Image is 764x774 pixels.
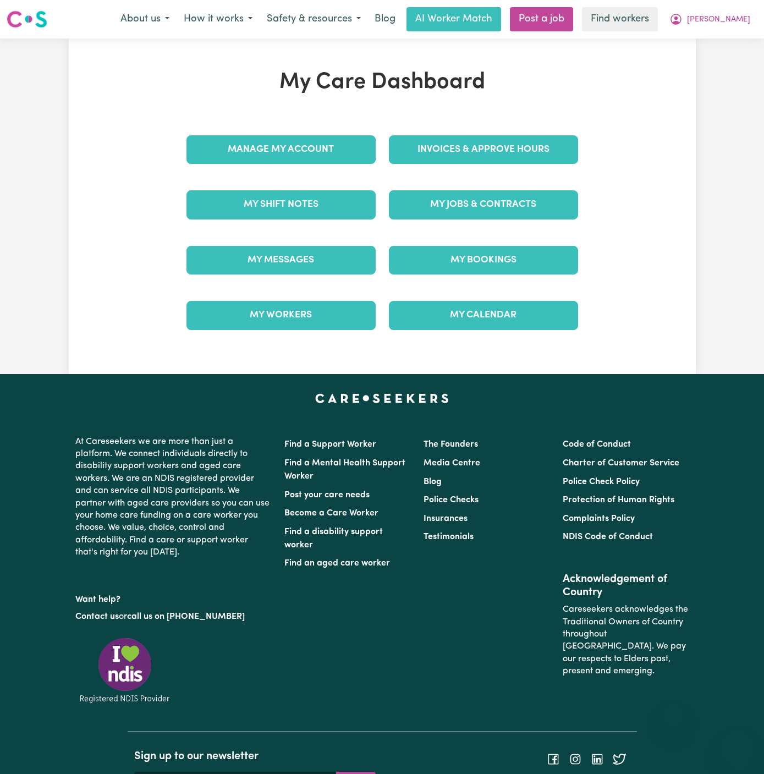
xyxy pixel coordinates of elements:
h1: My Care Dashboard [180,69,585,96]
iframe: Close message [661,704,683,726]
a: Careseekers home page [315,394,449,403]
a: Police Check Policy [563,477,640,486]
p: Careseekers acknowledges the Traditional Owners of Country throughout [GEOGRAPHIC_DATA]. We pay o... [563,599,689,682]
button: Safety & resources [260,8,368,31]
a: Code of Conduct [563,440,631,449]
a: Follow Careseekers on Instagram [569,755,582,764]
a: Find a Support Worker [284,440,376,449]
p: At Careseekers we are more than just a platform. We connect individuals directly to disability su... [75,431,271,563]
img: Careseekers logo [7,9,47,29]
a: Invoices & Approve Hours [389,135,578,164]
a: Post your care needs [284,491,370,499]
p: or [75,606,271,627]
a: Complaints Policy [563,514,635,523]
a: Post a job [510,7,573,31]
iframe: Button to launch messaging window [720,730,755,765]
a: The Founders [424,440,478,449]
a: Follow Careseekers on Facebook [547,755,560,764]
a: Police Checks [424,496,479,504]
a: My Calendar [389,301,578,330]
a: Blog [424,477,442,486]
a: Insurances [424,514,468,523]
a: My Shift Notes [186,190,376,219]
a: Follow Careseekers on Twitter [613,755,626,764]
a: Contact us [75,612,119,621]
a: Become a Care Worker [284,509,378,518]
a: My Jobs & Contracts [389,190,578,219]
a: My Messages [186,246,376,275]
button: About us [113,8,177,31]
a: Protection of Human Rights [563,496,674,504]
a: Blog [368,7,402,31]
a: Charter of Customer Service [563,459,679,468]
img: Registered NDIS provider [75,636,174,705]
a: Find workers [582,7,658,31]
a: Follow Careseekers on LinkedIn [591,755,604,764]
a: Find a disability support worker [284,528,383,550]
a: My Workers [186,301,376,330]
a: Manage My Account [186,135,376,164]
a: Testimonials [424,533,474,541]
a: call us on [PHONE_NUMBER] [127,612,245,621]
a: My Bookings [389,246,578,275]
a: AI Worker Match [406,7,501,31]
a: NDIS Code of Conduct [563,533,653,541]
a: Careseekers logo [7,7,47,32]
h2: Acknowledgement of Country [563,573,689,599]
h2: Sign up to our newsletter [134,750,376,763]
a: Find a Mental Health Support Worker [284,459,405,481]
span: [PERSON_NAME] [687,14,750,26]
a: Media Centre [424,459,480,468]
button: My Account [662,8,757,31]
button: How it works [177,8,260,31]
p: Want help? [75,589,271,606]
a: Find an aged care worker [284,559,390,568]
